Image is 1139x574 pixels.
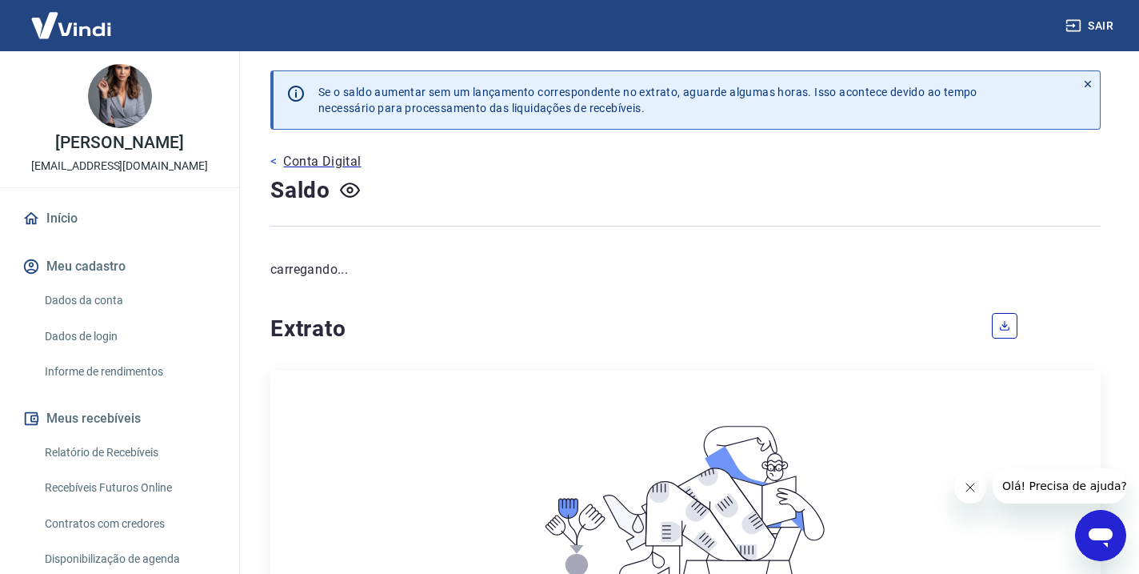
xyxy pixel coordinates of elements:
[38,284,220,317] a: Dados da conta
[19,201,220,236] a: Início
[270,152,277,171] p: <
[19,249,220,284] button: Meu cadastro
[283,152,361,171] p: Conta Digital
[270,260,1101,279] p: carregando...
[993,468,1126,504] iframe: Mensagem da empresa
[954,472,986,504] iframe: Fechar mensagem
[38,355,220,388] a: Informe de rendimentos
[88,64,152,128] img: 10526021-206c-463a-b604-1b8eab34f049.jpeg
[10,11,134,24] span: Olá! Precisa de ajuda?
[38,472,220,504] a: Recebíveis Futuros Online
[19,401,220,436] button: Meus recebíveis
[31,158,208,175] p: [EMAIL_ADDRESS][DOMAIN_NAME]
[318,84,977,116] p: Se o saldo aumentar sem um lançamento correspondente no extrato, aguarde algumas horas. Isso acon...
[38,320,220,353] a: Dados de login
[38,508,220,540] a: Contratos com credores
[38,436,220,469] a: Relatório de Recebíveis
[19,1,123,50] img: Vindi
[270,313,973,345] h4: Extrato
[55,134,183,151] p: [PERSON_NAME]
[1062,11,1120,41] button: Sair
[1075,510,1126,561] iframe: Botão para abrir a janela de mensagens
[270,175,330,207] h4: Saldo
